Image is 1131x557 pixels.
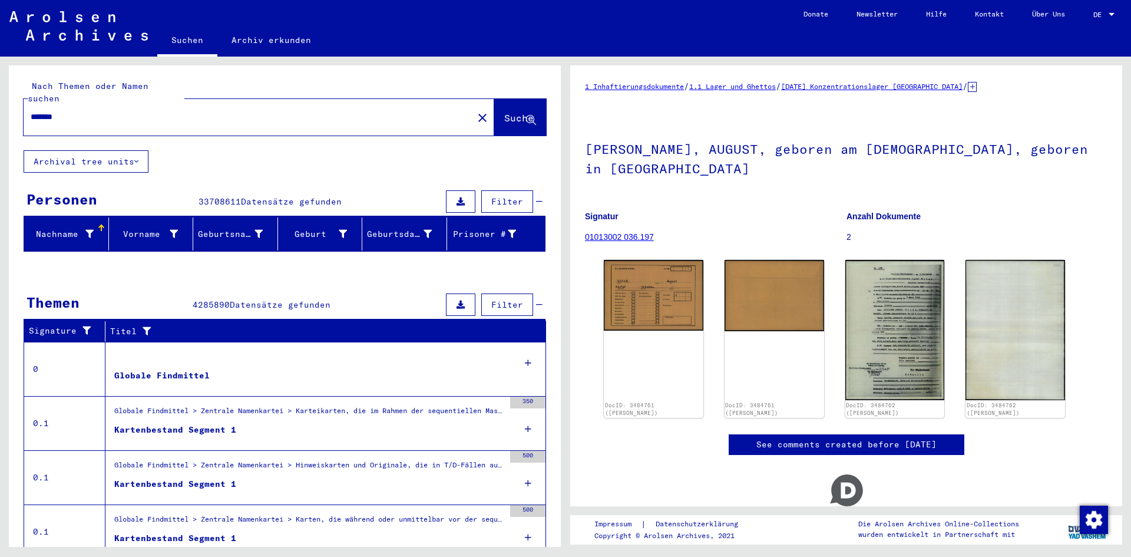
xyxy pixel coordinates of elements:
[594,530,752,541] p: Copyright © Arolsen Archives, 2021
[585,82,684,91] a: 1 Inhaftierungsdokumente
[963,81,968,91] span: /
[585,212,619,221] b: Signatur
[114,478,236,490] div: Kartenbestand Segment 1
[1066,515,1110,544] img: yv_logo.png
[845,260,945,400] img: 001.jpg
[199,196,241,207] span: 33708611
[605,402,658,417] a: DocID: 3484761 ([PERSON_NAME])
[491,196,523,207] span: Filter
[367,225,447,243] div: Geburtsdatum
[114,370,210,382] div: Globale Findmittel
[367,228,432,240] div: Geburtsdatum
[756,439,937,451] a: See comments created before [DATE]
[781,82,963,91] a: [DATE] Konzentrationslager [GEOGRAPHIC_DATA]
[481,294,533,316] button: Filter
[193,299,230,310] span: 4285890
[114,532,236,545] div: Kartenbestand Segment 1
[684,81,689,91] span: /
[594,518,752,530] div: |
[27,292,80,313] div: Themen
[241,196,342,207] span: Datensätze gefunden
[114,228,178,240] div: Vorname
[110,325,522,338] div: Titel
[114,406,504,422] div: Globale Findmittel > Zentrale Namenkartei > Karteikarten, die im Rahmen der sequentiellen Massend...
[585,232,654,242] a: 01013002 036.197
[725,402,778,417] a: DocID: 3484761 ([PERSON_NAME])
[594,518,641,530] a: Impressum
[29,325,96,337] div: Signature
[27,189,97,210] div: Personen
[109,217,194,251] mat-header-cell: Vorname
[471,106,494,129] button: Clear
[481,190,533,213] button: Filter
[452,228,517,240] div: Prisoner #
[689,82,776,91] a: 1.1 Lager und Ghettos
[776,81,781,91] span: /
[858,519,1019,529] p: Die Arolsen Archives Online-Collections
[157,26,217,57] a: Suchen
[230,299,330,310] span: Datensätze gefunden
[114,514,504,530] div: Globale Findmittel > Zentrale Namenkartei > Karten, die während oder unmittelbar vor der sequenti...
[646,518,752,530] a: Datenschutzerklärung
[475,111,490,125] mat-icon: close
[447,217,545,251] mat-header-cell: Prisoner #
[510,505,545,517] div: 500
[858,529,1019,540] p: wurden entwickelt in Partnerschaft mit
[504,112,534,124] span: Suche
[846,231,1107,243] p: 2
[198,225,277,243] div: Geburtsname
[114,225,193,243] div: Vorname
[510,397,545,408] div: 350
[965,260,1065,400] img: 002.jpg
[24,396,105,450] td: 0.1
[198,228,263,240] div: Geburtsname
[283,225,362,243] div: Geburt‏
[114,460,504,476] div: Globale Findmittel > Zentrale Namenkartei > Hinweiskarten und Originale, die in T/D-Fällen aufgef...
[283,228,348,240] div: Geburt‏
[494,99,546,136] button: Suche
[362,217,447,251] mat-header-cell: Geburtsdatum
[28,81,148,104] mat-label: Nach Themen oder Namen suchen
[510,451,545,463] div: 500
[29,322,108,341] div: Signature
[491,299,523,310] span: Filter
[1080,506,1108,534] img: Zustimmung ändern
[29,225,108,243] div: Nachname
[193,217,278,251] mat-header-cell: Geburtsname
[725,260,824,331] img: 002.jpg
[24,217,109,251] mat-header-cell: Nachname
[585,122,1107,193] h1: [PERSON_NAME], AUGUST, geboren am [DEMOGRAPHIC_DATA], geboren in [GEOGRAPHIC_DATA]
[24,342,105,396] td: 0
[967,402,1020,417] a: DocID: 3484762 ([PERSON_NAME])
[29,228,94,240] div: Nachname
[604,260,703,331] img: 001.jpg
[217,26,325,54] a: Archiv erkunden
[24,150,148,173] button: Archival tree units
[24,450,105,505] td: 0.1
[846,212,921,221] b: Anzahl Dokumente
[9,11,148,41] img: Arolsen_neg.svg
[114,424,236,436] div: Kartenbestand Segment 1
[1093,11,1106,19] span: DE
[110,322,534,341] div: Titel
[846,402,899,417] a: DocID: 3484762 ([PERSON_NAME])
[278,217,363,251] mat-header-cell: Geburt‏
[452,225,531,243] div: Prisoner #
